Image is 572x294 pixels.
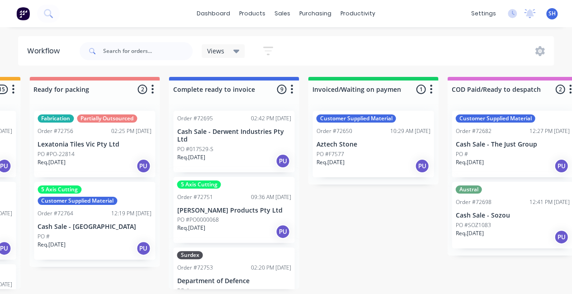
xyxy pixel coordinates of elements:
[455,127,491,135] div: Order #72682
[316,141,430,148] p: Aztech Stone
[177,114,213,123] div: Order #72695
[38,141,151,148] p: Lexatonia Tiles Vic Pty Ltd
[177,251,203,259] div: Surdex
[455,114,535,123] div: Customer Supplied Material
[16,7,30,20] img: Factory
[38,158,66,166] p: Req. [DATE]
[390,127,430,135] div: 10:29 AM [DATE]
[173,111,294,172] div: Order #7269502:42 PM [DATE]Cash Sale - Derwent Industries Pty LtdPO #017529-SReq.[DATE]PU
[251,264,291,272] div: 02:20 PM [DATE]
[177,153,205,161] p: Req. [DATE]
[177,224,205,232] p: Req. [DATE]
[235,7,270,20] div: products
[455,198,491,206] div: Order #72698
[177,264,213,272] div: Order #72753
[455,150,468,158] p: PO #
[173,177,294,243] div: 5 Axis CuttingOrder #7275109:36 AM [DATE][PERSON_NAME] Products Pty LtdPO #PO0000068Req.[DATE]PU
[77,114,137,123] div: Partially Outsourced
[554,230,568,244] div: PU
[177,207,291,214] p: [PERSON_NAME] Products Pty Ltd
[251,193,291,201] div: 09:36 AM [DATE]
[415,159,429,173] div: PU
[455,141,569,148] p: Cash Sale - The Just Group
[529,127,569,135] div: 12:27 PM [DATE]
[27,46,64,57] div: Workflow
[38,114,74,123] div: Fabrication
[111,209,151,218] div: 12:19 PM [DATE]
[316,127,352,135] div: Order #72650
[177,128,291,143] p: Cash Sale - Derwent Industries Pty Ltd
[38,241,66,249] p: Req. [DATE]
[136,241,151,256] div: PU
[554,159,568,173] div: PU
[316,150,344,158] p: PO #F7577
[34,111,155,177] div: FabricationPartially OutsourcedOrder #7275602:25 PM [DATE]Lexatonia Tiles Vic Pty LtdPO #PO-22814...
[177,180,221,189] div: 5 Axis Cutting
[529,198,569,206] div: 12:41 PM [DATE]
[455,229,483,237] p: Req. [DATE]
[38,197,117,205] div: Customer Supplied Material
[177,145,213,153] p: PO #017529-S
[34,182,155,260] div: 5 Axis CuttingCustomer Supplied MaterialOrder #7276412:19 PM [DATE]Cash Sale - [GEOGRAPHIC_DATA]P...
[455,158,483,166] p: Req. [DATE]
[455,221,491,229] p: PO #SOZ1083
[316,114,396,123] div: Customer Supplied Material
[192,7,235,20] a: dashboard
[38,209,73,218] div: Order #72764
[177,193,213,201] div: Order #72751
[38,223,151,231] p: Cash Sale - [GEOGRAPHIC_DATA]
[38,127,73,135] div: Order #72756
[548,9,556,18] span: SH
[455,212,569,219] p: Cash Sale - Sozou
[275,154,290,168] div: PU
[336,7,380,20] div: productivity
[38,232,50,241] p: PO #
[295,7,336,20] div: purchasing
[38,185,81,194] div: 5 Axis Cutting
[455,185,482,194] div: Austral
[207,46,224,56] span: Views
[177,216,218,224] p: PO #PO0000068
[467,7,501,20] div: settings
[316,158,344,166] p: Req. [DATE]
[270,7,295,20] div: sales
[111,127,151,135] div: 02:25 PM [DATE]
[312,111,434,177] div: Customer Supplied MaterialOrder #7265010:29 AM [DATE]Aztech StonePO #F7577Req.[DATE]PU
[136,159,151,173] div: PU
[177,277,291,285] p: Department of Defence
[275,224,290,239] div: PU
[38,150,75,158] p: PO #PO-22814
[251,114,291,123] div: 02:42 PM [DATE]
[103,42,193,60] input: Search for orders...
